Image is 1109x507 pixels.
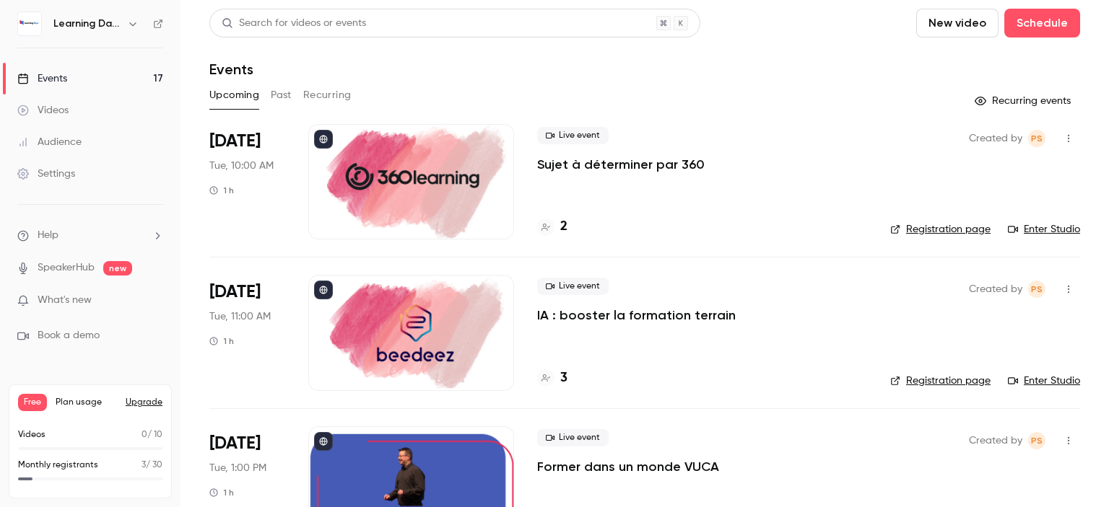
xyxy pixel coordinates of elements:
[142,428,162,441] p: / 10
[38,38,163,49] div: Domaine: [DOMAIN_NAME]
[209,130,261,153] span: [DATE]
[209,309,271,324] span: Tue, 11:00 AM
[537,127,609,144] span: Live event
[103,261,132,275] span: new
[209,185,234,196] div: 1 h
[537,217,567,237] a: 2
[56,397,117,408] span: Plan usage
[1008,222,1080,237] a: Enter Studio
[969,432,1022,449] span: Created by
[209,124,285,239] div: Oct 7 Tue, 10:00 AM (Europe/Paris)
[303,84,352,107] button: Recurring
[17,71,67,86] div: Events
[17,228,163,243] li: help-dropdown-opener
[17,103,69,118] div: Videos
[560,217,567,237] h4: 2
[38,293,92,308] span: What's new
[890,222,991,237] a: Registration page
[209,461,266,475] span: Tue, 1:00 PM
[126,397,162,408] button: Upgrade
[142,459,162,472] p: / 30
[209,84,259,107] button: Upcoming
[537,458,719,475] a: Former dans un monde VUCA
[1028,281,1045,298] span: Prad Selvarajah
[74,85,111,94] div: Domaine
[969,281,1022,298] span: Created by
[58,84,70,95] img: tab_domain_overview_orange.svg
[560,369,567,388] h4: 3
[271,84,292,107] button: Past
[38,260,95,275] a: SpeakerHub
[209,159,274,173] span: Tue, 10:00 AM
[38,228,58,243] span: Help
[209,281,261,304] span: [DATE]
[18,428,45,441] p: Videos
[209,487,234,498] div: 1 h
[142,431,147,439] span: 0
[209,335,234,347] div: 1 h
[18,394,47,411] span: Free
[142,461,146,469] span: 3
[1028,130,1045,147] span: Prad Selvarajah
[18,12,41,35] img: Learning Days
[38,328,100,343] span: Book a demo
[209,275,285,390] div: Oct 7 Tue, 11:00 AM (Europe/Paris)
[537,307,736,324] a: IA : booster la formation terrain
[537,156,705,173] a: Sujet à déterminer par 360
[537,278,609,295] span: Live event
[17,135,82,149] div: Audience
[890,374,991,388] a: Registration page
[537,369,567,388] a: 3
[23,38,35,49] img: website_grey.svg
[537,429,609,446] span: Live event
[1004,9,1080,38] button: Schedule
[164,84,175,95] img: tab_keywords_by_traffic_grey.svg
[180,85,221,94] div: Mots-clés
[18,459,98,472] p: Monthly registrants
[53,17,121,31] h6: Learning Days
[1031,281,1043,298] span: PS
[222,16,366,31] div: Search for videos or events
[1008,374,1080,388] a: Enter Studio
[1031,130,1043,147] span: PS
[1028,432,1045,449] span: Prad Selvarajah
[209,61,253,78] h1: Events
[17,167,75,181] div: Settings
[969,130,1022,147] span: Created by
[916,9,999,38] button: New video
[209,432,261,455] span: [DATE]
[40,23,71,35] div: v 4.0.25
[968,89,1080,113] button: Recurring events
[1031,432,1043,449] span: PS
[23,23,35,35] img: logo_orange.svg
